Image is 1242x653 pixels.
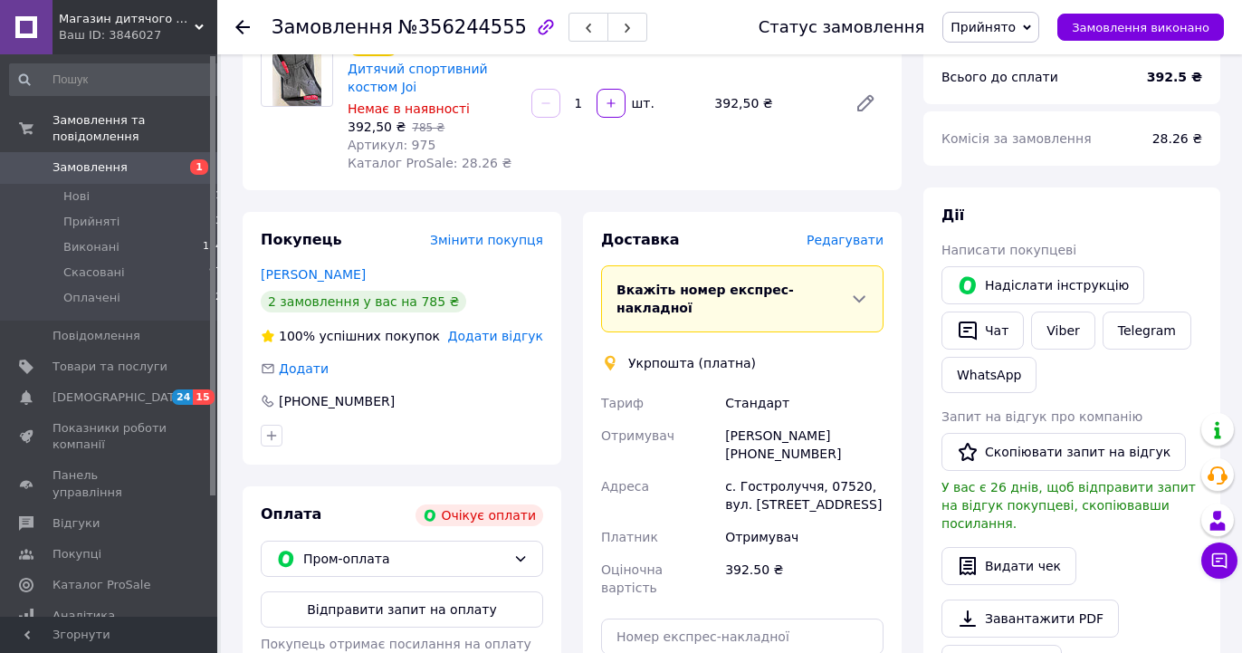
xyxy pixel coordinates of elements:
span: Доставка [601,231,680,248]
span: Додати [279,361,329,376]
span: Отримувач [601,428,674,443]
input: Пошук [9,63,224,96]
span: Каталог ProSale [53,577,150,593]
span: Дії [941,206,964,224]
span: Відгуки [53,515,100,532]
div: Статус замовлення [759,18,925,36]
a: [PERSON_NAME] [261,267,366,282]
a: WhatsApp [941,357,1037,393]
span: [DEMOGRAPHIC_DATA] [53,389,186,406]
span: Оплата [261,505,321,523]
button: Чат [941,312,1024,350]
div: [PHONE_NUMBER] [277,392,396,410]
span: Скасовані [63,264,125,281]
span: Виконані [63,239,119,255]
button: Чат з покупцем [1201,543,1237,579]
button: Надіслати інструкцію [941,266,1144,304]
span: 13 [209,214,222,230]
a: Viber [1031,312,1094,350]
div: с. Гостролуччя, 07520, вул. [STREET_ADDRESS] [721,470,887,521]
span: Покупці [53,546,101,562]
span: Адреса [601,479,649,494]
span: Замовлення [272,16,393,38]
a: Дитячий спортивний костюм Joi [348,62,488,94]
span: 785 ₴ [412,121,444,134]
span: Нові [63,188,90,205]
button: Відправити запит на оплату [261,591,543,628]
span: Немає в наявності [348,101,470,116]
span: Артикул: 975 [348,138,435,152]
span: Замовлення [53,159,128,176]
span: Прийняті [63,214,119,230]
div: Укрпошта (платна) [624,354,760,372]
span: 97 [209,264,222,281]
span: 392,50 ₴ [348,120,406,134]
span: Панель управління [53,467,167,500]
span: №356244555 [398,16,527,38]
span: 15 [193,389,214,405]
span: 2 [215,290,222,306]
span: 1 [215,188,222,205]
span: Прийнято [951,20,1016,34]
div: Очікує оплати [416,504,543,526]
button: Скопіювати запит на відгук [941,433,1186,471]
button: Замовлення виконано [1057,14,1224,41]
span: Оціночна вартість [601,562,663,595]
span: Пром-оплата [303,549,506,569]
span: Вкажіть номер експрес-накладної [616,283,794,315]
span: Написати покупцеві [941,243,1076,257]
span: Всього до сплати [941,70,1058,84]
a: Редагувати [847,85,884,121]
button: Видати чек [941,547,1076,585]
span: 24 [172,389,193,405]
span: Змінити покупця [430,233,543,247]
span: У вас є 26 днів, щоб відправити запит на відгук покупцеві, скопіювавши посилання. [941,480,1196,531]
span: Запит на відгук про компанію [941,409,1142,424]
span: Каталог ProSale: 28.26 ₴ [348,156,511,170]
div: 392,50 ₴ [707,91,840,116]
span: Комісія за замовлення [941,131,1092,146]
span: 100% [279,329,315,343]
span: Аналітика [53,608,115,624]
span: Показники роботи компанії [53,420,167,453]
span: Замовлення та повідомлення [53,112,217,145]
span: Повідомлення [53,328,140,344]
div: [PERSON_NAME] [PHONE_NUMBER] [721,419,887,470]
div: успішних покупок [261,327,440,345]
div: шт. [627,94,656,112]
span: Редагувати [807,233,884,247]
span: 1 [190,159,208,175]
span: Оплачені [63,290,120,306]
span: Замовлення виконано [1072,21,1209,34]
b: 392.5 ₴ [1147,70,1202,84]
span: Платник [601,530,658,544]
div: Стандарт [721,387,887,419]
span: 154 [203,239,222,255]
span: Магазин дитячого одягу "STAR KIDS" [59,11,195,27]
span: Покупець [261,231,342,248]
span: Товари та послуги [53,359,167,375]
span: Тариф [601,396,644,410]
div: 2 замовлення у вас на 785 ₴ [261,291,466,312]
span: Додати відгук [448,329,543,343]
div: 392.50 ₴ [721,553,887,604]
div: Отримувач [721,521,887,553]
span: 28.26 ₴ [1152,131,1202,146]
div: Повернутися назад [235,18,250,36]
a: Telegram [1103,312,1191,350]
a: Завантажити PDF [941,600,1119,638]
img: Дитячий спортивний костюм Joi [272,35,321,106]
div: Ваш ID: 3846027 [59,27,217,43]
